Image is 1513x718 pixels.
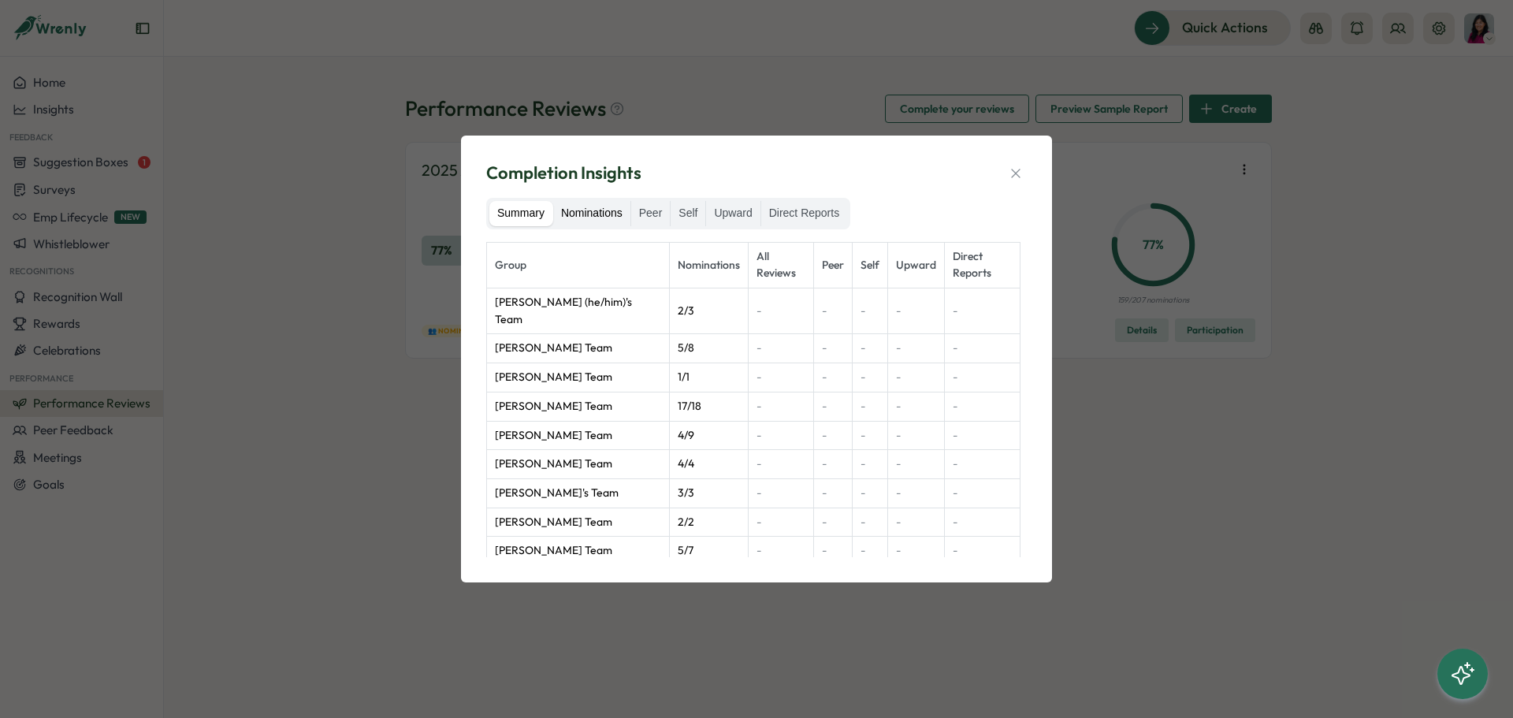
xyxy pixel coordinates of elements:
td: - [887,334,944,363]
td: - [852,288,887,334]
td: - [852,508,887,537]
td: - [887,450,944,479]
td: - [813,450,852,479]
td: - [944,363,1020,392]
td: - [944,334,1020,363]
th: Upward [887,242,944,288]
td: [PERSON_NAME] Team [487,450,670,479]
td: 4 / 4 [669,450,748,479]
td: - [852,421,887,450]
td: - [813,508,852,537]
td: - [887,363,944,392]
td: 17 / 18 [669,392,748,421]
td: - [852,450,887,479]
td: - [852,478,887,508]
td: - [887,478,944,508]
td: [PERSON_NAME] Team [487,363,670,392]
td: - [944,478,1020,508]
td: - [944,508,1020,537]
td: [PERSON_NAME] Team [487,421,670,450]
label: Nominations [553,201,630,226]
td: - [852,537,887,566]
td: - [748,450,813,479]
td: - [813,537,852,566]
th: Peer [813,242,852,288]
label: Upward [706,201,760,226]
td: - [887,537,944,566]
td: 3 / 3 [669,478,748,508]
td: - [852,392,887,421]
label: Direct Reports [761,201,847,226]
td: - [813,334,852,363]
th: Direct Reports [944,242,1020,288]
td: - [748,334,813,363]
td: - [887,508,944,537]
td: [PERSON_NAME] Team [487,508,670,537]
td: [PERSON_NAME] (he/him)'s Team [487,288,670,334]
td: - [944,537,1020,566]
td: 5 / 7 [669,537,748,566]
label: Self [671,201,705,226]
span: Completion Insights [486,161,641,185]
td: 2 / 2 [669,508,748,537]
td: - [887,421,944,450]
td: 4 / 9 [669,421,748,450]
td: - [813,421,852,450]
td: [PERSON_NAME]'s Team [487,478,670,508]
td: [PERSON_NAME] Team [487,392,670,421]
td: - [748,508,813,537]
td: - [748,537,813,566]
th: All Reviews [748,242,813,288]
th: Group [487,242,670,288]
td: - [748,288,813,334]
td: - [887,392,944,421]
td: - [944,421,1020,450]
td: - [813,363,852,392]
td: - [944,288,1020,334]
td: - [748,421,813,450]
th: Nominations [669,242,748,288]
td: - [813,288,852,334]
td: - [887,288,944,334]
label: Summary [489,201,552,226]
td: 1 / 1 [669,363,748,392]
td: [PERSON_NAME] Team [487,537,670,566]
td: - [944,392,1020,421]
td: - [748,363,813,392]
label: Peer [631,201,671,226]
td: - [748,392,813,421]
td: 2 / 3 [669,288,748,334]
td: - [813,478,852,508]
td: - [852,363,887,392]
td: [PERSON_NAME] Team [487,334,670,363]
td: 5 / 8 [669,334,748,363]
td: - [813,392,852,421]
td: - [852,334,887,363]
td: - [944,450,1020,479]
th: Self [852,242,887,288]
td: - [748,478,813,508]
